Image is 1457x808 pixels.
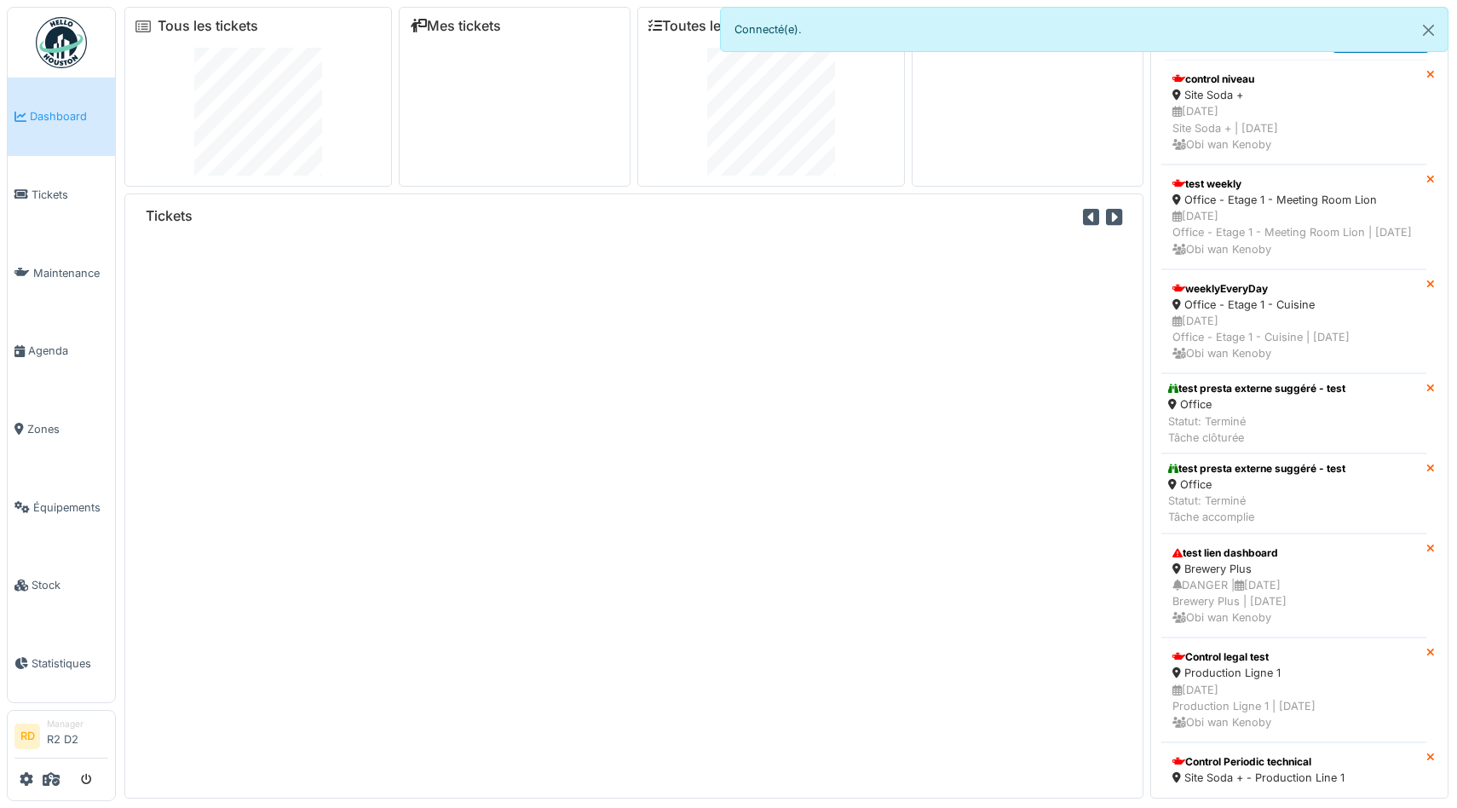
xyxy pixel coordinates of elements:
[1168,476,1345,493] div: Office
[32,187,108,203] span: Tickets
[8,234,115,312] a: Maintenance
[1168,381,1345,396] div: test presta externe suggéré - test
[32,655,108,672] span: Statistiques
[28,343,108,359] span: Agenda
[36,17,87,68] img: Badge_color-CXgf-gQk.svg
[33,265,108,281] span: Maintenance
[1172,561,1415,577] div: Brewery Plus
[146,208,193,224] h6: Tickets
[8,546,115,625] a: Stock
[158,18,258,34] a: Tous les tickets
[1172,682,1415,731] div: [DATE] Production Ligne 1 | [DATE] Obi wan Kenoby
[1172,577,1415,626] div: DANGER | [DATE] Brewery Plus | [DATE] Obi wan Kenoby
[1168,461,1345,476] div: test presta externe suggéré - test
[47,718,108,730] div: Manager
[30,108,108,124] span: Dashboard
[1161,453,1426,534] a: test presta externe suggéré - test Office Statut: TerminéTâche accomplie
[1172,649,1415,665] div: Control legal test
[14,724,40,749] li: RD
[1172,297,1415,313] div: Office - Etage 1 - Cuisine
[1168,493,1345,525] div: Statut: Terminé Tâche accomplie
[1161,373,1426,453] a: test presta externe suggéré - test Office Statut: TerminéTâche clôturée
[8,78,115,156] a: Dashboard
[8,312,115,390] a: Agenda
[1172,192,1415,208] div: Office - Etage 1 - Meeting Room Lion
[1172,87,1415,103] div: Site Soda +
[1172,72,1415,87] div: control niveau
[1409,8,1448,53] button: Close
[33,499,108,516] span: Équipements
[1172,208,1415,257] div: [DATE] Office - Etage 1 - Meeting Room Lion | [DATE] Obi wan Kenoby
[720,7,1448,52] div: Connecté(e).
[47,718,108,754] li: R2 D2
[1172,176,1415,192] div: test weekly
[1168,413,1345,446] div: Statut: Terminé Tâche clôturée
[32,577,108,593] span: Stock
[648,18,775,34] a: Toutes les tâches
[410,18,501,34] a: Mes tickets
[1161,164,1426,269] a: test weekly Office - Etage 1 - Meeting Room Lion [DATE]Office - Etage 1 - Meeting Room Lion | [DA...
[1161,60,1426,164] a: control niveau Site Soda + [DATE]Site Soda + | [DATE] Obi wan Kenoby
[1172,754,1415,770] div: Control Periodic technical
[27,421,108,437] span: Zones
[1161,269,1426,374] a: weeklyEveryDay Office - Etage 1 - Cuisine [DATE]Office - Etage 1 - Cuisine | [DATE] Obi wan Kenoby
[1172,665,1415,681] div: Production Ligne 1
[1172,545,1415,561] div: test lien dashboard
[1172,281,1415,297] div: weeklyEveryDay
[8,625,115,703] a: Statistiques
[1172,313,1415,362] div: [DATE] Office - Etage 1 - Cuisine | [DATE] Obi wan Kenoby
[8,390,115,469] a: Zones
[8,156,115,234] a: Tickets
[14,718,108,759] a: RD ManagerR2 D2
[1161,534,1426,638] a: test lien dashboard Brewery Plus DANGER |[DATE]Brewery Plus | [DATE] Obi wan Kenoby
[8,468,115,546] a: Équipements
[1168,396,1345,413] div: Office
[1172,103,1415,153] div: [DATE] Site Soda + | [DATE] Obi wan Kenoby
[1172,770,1415,786] div: Site Soda + - Production Line 1
[1161,638,1426,742] a: Control legal test Production Ligne 1 [DATE]Production Ligne 1 | [DATE] Obi wan Kenoby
